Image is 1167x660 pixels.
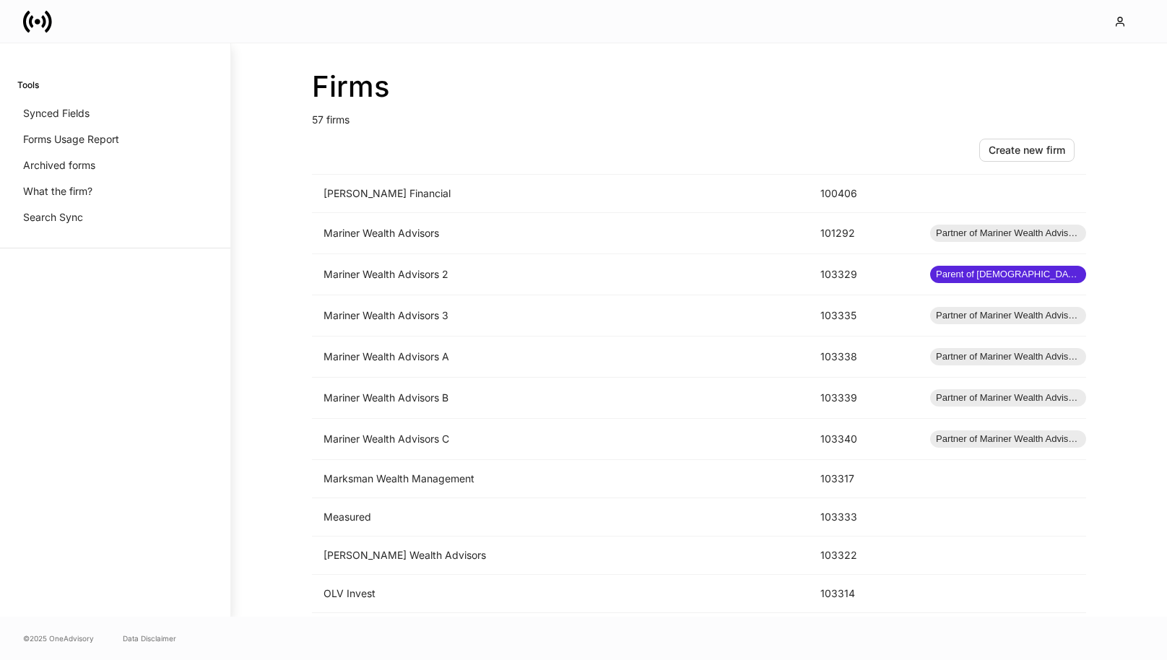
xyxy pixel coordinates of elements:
[312,295,809,336] td: Mariner Wealth Advisors 3
[17,100,213,126] a: Synced Fields
[930,432,1086,446] span: Partner of Mariner Wealth Advisors 2
[989,143,1065,157] div: Create new firm
[809,295,919,336] td: 103335
[930,308,1086,323] span: Partner of Mariner Wealth Advisors 2
[17,152,213,178] a: Archived forms
[17,178,213,204] a: What the firm?
[809,537,919,575] td: 103322
[312,336,809,378] td: Mariner Wealth Advisors A
[23,210,83,225] p: Search Sync
[23,106,90,121] p: Synced Fields
[979,139,1075,162] button: Create new firm
[17,126,213,152] a: Forms Usage Report
[312,537,809,575] td: [PERSON_NAME] Wealth Advisors
[312,254,809,295] td: Mariner Wealth Advisors 2
[312,175,809,213] td: [PERSON_NAME] Financial
[930,267,1086,282] span: Parent of [DEMOGRAPHIC_DATA] firms
[809,336,919,378] td: 103338
[23,158,95,173] p: Archived forms
[809,613,919,651] td: 103318
[809,175,919,213] td: 100406
[809,460,919,498] td: 103317
[312,69,1086,104] h2: Firms
[312,575,809,613] td: OLV Invest
[312,613,809,651] td: Radian Partners
[930,226,1086,240] span: Partner of Mariner Wealth Advisors 2
[312,104,1086,127] p: 57 firms
[809,213,919,254] td: 101292
[312,378,809,419] td: Mariner Wealth Advisors B
[930,391,1086,405] span: Partner of Mariner Wealth Advisors 2
[809,498,919,537] td: 103333
[930,349,1086,364] span: Partner of Mariner Wealth Advisors 2
[17,204,213,230] a: Search Sync
[809,419,919,460] td: 103340
[809,378,919,419] td: 103339
[312,460,809,498] td: Marksman Wealth Management
[23,132,119,147] p: Forms Usage Report
[312,419,809,460] td: Mariner Wealth Advisors C
[23,633,94,644] span: © 2025 OneAdvisory
[809,254,919,295] td: 103329
[17,78,39,92] h6: Tools
[23,184,92,199] p: What the firm?
[809,575,919,613] td: 103314
[312,498,809,537] td: Measured
[123,633,176,644] a: Data Disclaimer
[312,213,809,254] td: Mariner Wealth Advisors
